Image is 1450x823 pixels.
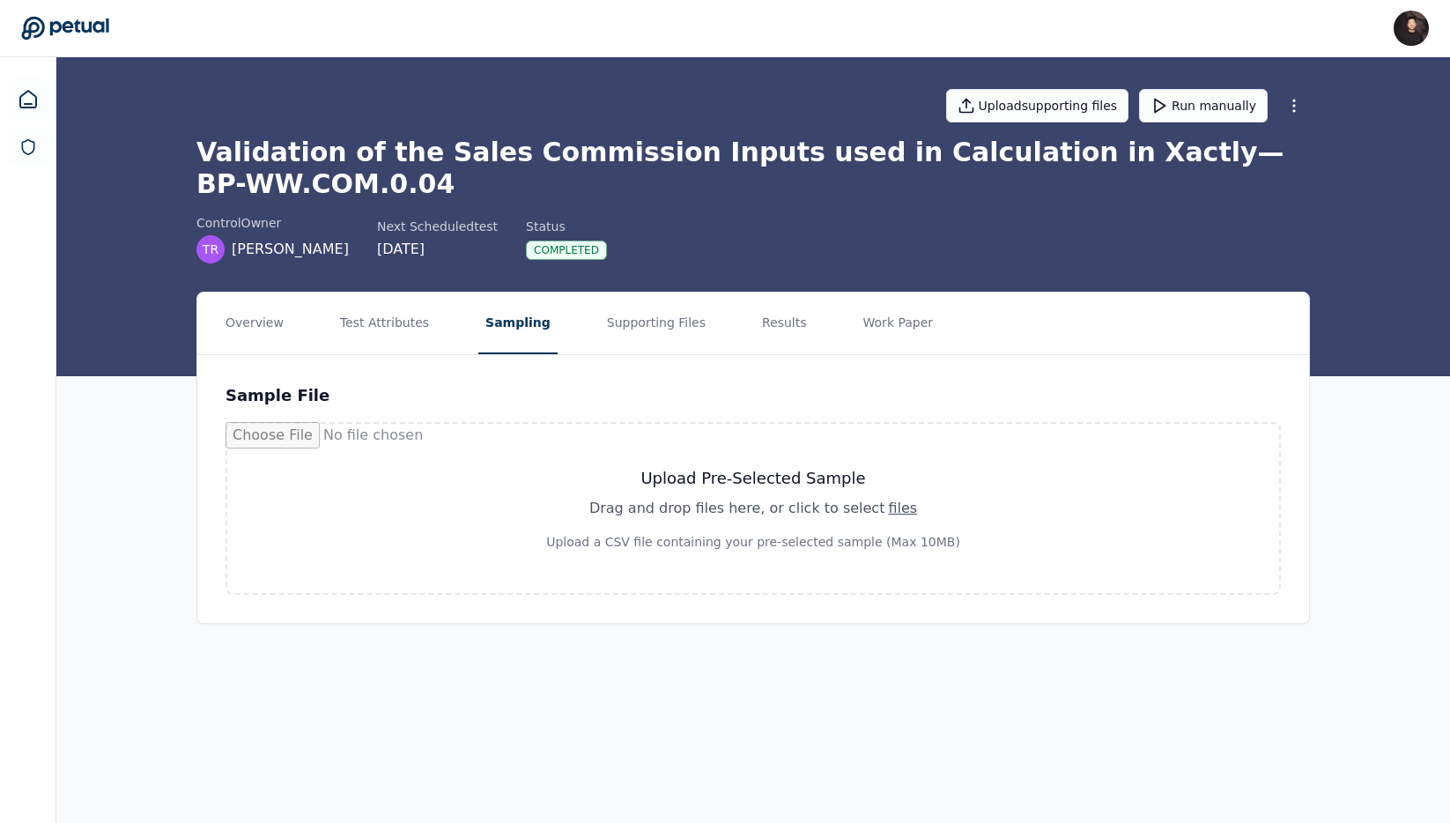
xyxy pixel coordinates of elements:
button: Work Paper [856,293,941,354]
button: More Options [1278,90,1310,122]
div: [DATE] [377,239,498,260]
div: files [888,498,917,519]
p: Upload a CSV file containing your pre-selected sample (Max 10MB) [270,533,1237,551]
a: SOC 1 Reports [9,128,48,167]
button: Results [755,293,814,354]
button: Test Attributes [333,293,436,354]
button: Supporting Files [600,293,713,354]
div: Completed [526,241,607,260]
div: control Owner [196,214,349,232]
div: Status [526,218,607,235]
h3: Upload Pre-Selected Sample [270,466,1237,491]
button: Sampling [478,293,558,354]
div: Drag and drop files here , or click to select [270,498,1237,519]
h1: Validation of the Sales Commission Inputs used in Calculation in Xactly — BP-WW.COM.0.04 [196,137,1310,200]
span: TR [203,241,218,258]
a: Dashboard [7,78,49,121]
a: Go to Dashboard [21,16,109,41]
div: Next Scheduled test [377,218,498,235]
button: Uploadsupporting files [946,89,1129,122]
h3: Sample File [226,383,329,408]
nav: Tabs [197,293,1309,354]
button: Overview [218,293,291,354]
span: [PERSON_NAME] [232,239,349,260]
button: Run manually [1139,89,1268,122]
img: James Lee [1394,11,1429,46]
